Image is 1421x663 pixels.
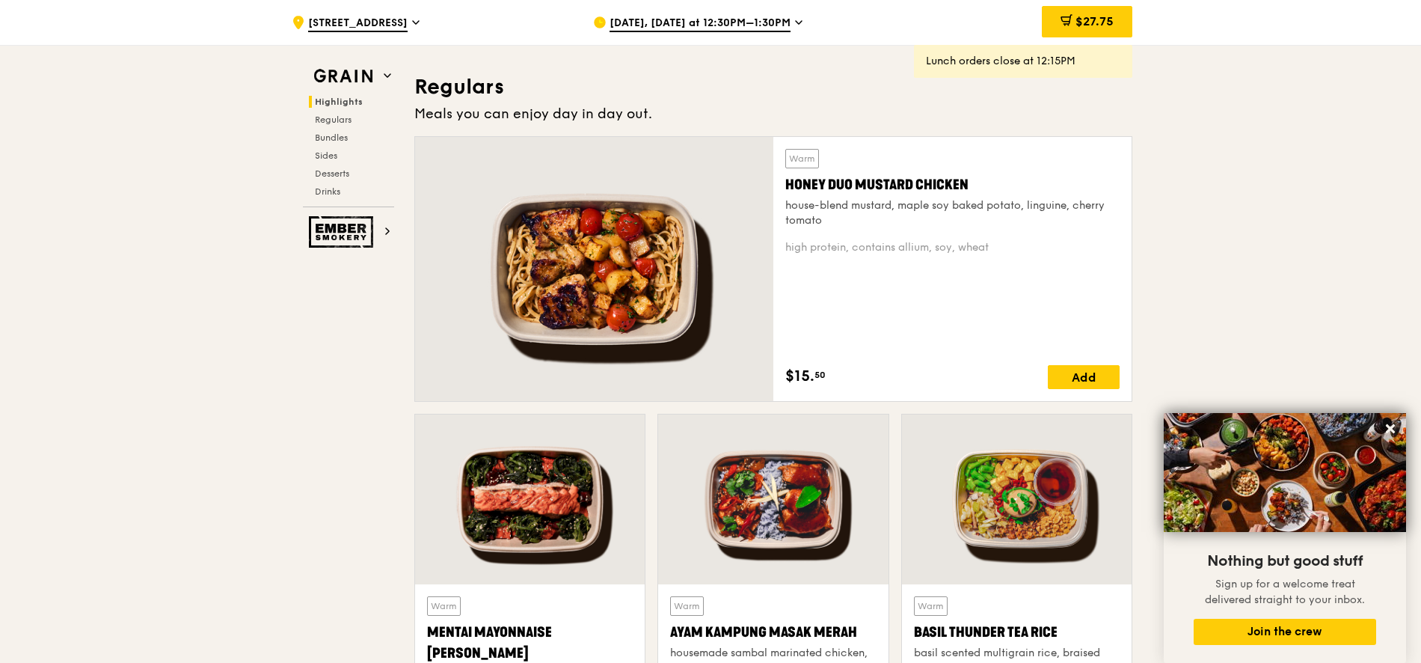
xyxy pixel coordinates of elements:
span: [DATE], [DATE] at 12:30PM–1:30PM [610,16,791,32]
h3: Regulars [414,73,1132,100]
div: Add [1048,365,1120,389]
div: Warm [670,596,704,616]
div: Basil Thunder Tea Rice [914,622,1120,643]
span: Desserts [315,168,349,179]
span: Bundles [315,132,348,143]
div: Ayam Kampung Masak Merah [670,622,876,643]
img: Ember Smokery web logo [309,216,378,248]
img: Grain web logo [309,63,378,90]
span: Nothing but good stuff [1207,552,1363,570]
span: [STREET_ADDRESS] [308,16,408,32]
span: Highlights [315,97,363,107]
div: Warm [785,149,819,168]
span: $27.75 [1075,14,1114,28]
div: high protein, contains allium, soy, wheat [785,240,1120,255]
div: house-blend mustard, maple soy baked potato, linguine, cherry tomato [785,198,1120,228]
span: 50 [814,369,826,381]
span: Sides [315,150,337,161]
div: Warm [427,596,461,616]
span: Sign up for a welcome treat delivered straight to your inbox. [1205,578,1365,606]
button: Close [1378,417,1402,441]
div: Meals you can enjoy day in day out. [414,103,1132,124]
div: Lunch orders close at 12:15PM [926,54,1120,69]
div: Honey Duo Mustard Chicken [785,174,1120,195]
span: Drinks [315,186,340,197]
button: Join the crew [1194,619,1376,645]
span: $15. [785,365,814,388]
div: Warm [914,596,948,616]
img: DSC07876-Edit02-Large.jpeg [1164,413,1406,532]
span: Regulars [315,114,352,125]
